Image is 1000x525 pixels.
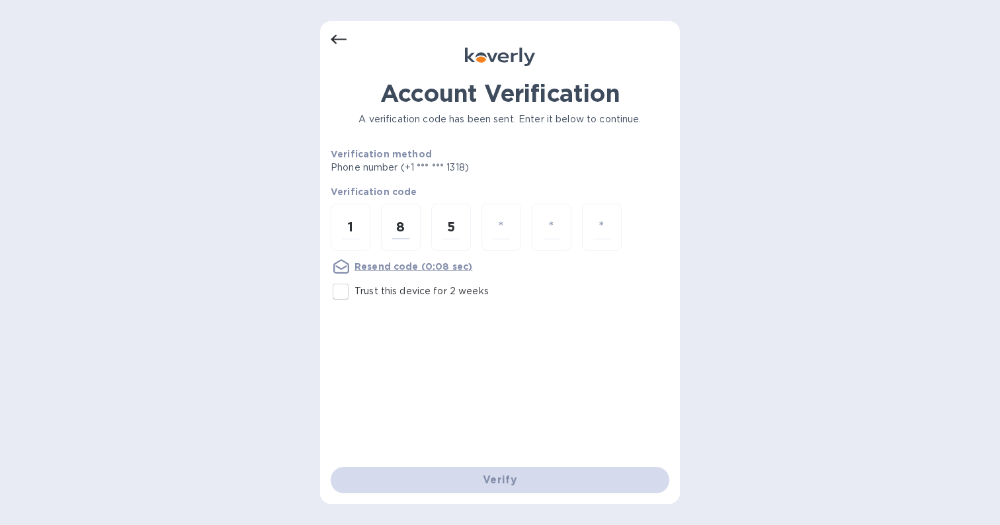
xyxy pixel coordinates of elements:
[354,284,489,298] p: Trust this device for 2 weeks
[354,261,472,272] u: Resend code (0:08 sec)
[331,185,669,198] p: Verification code
[331,161,570,175] p: Phone number (+1 *** *** 1318)
[331,112,669,126] p: A verification code has been sent. Enter it below to continue.
[331,79,669,107] h1: Account Verification
[331,149,432,159] b: Verification method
